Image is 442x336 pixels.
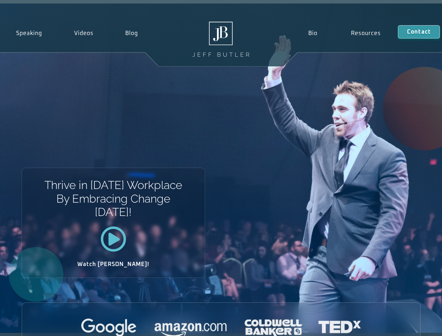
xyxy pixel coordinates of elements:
[44,178,183,219] h1: Thrive in [DATE] Workplace By Embracing Change [DATE]!
[334,25,398,41] a: Resources
[291,25,334,41] a: Bio
[58,25,110,41] a: Videos
[398,25,440,38] a: Contact
[291,25,398,41] nav: Menu
[109,25,154,41] a: Blog
[47,261,180,267] h2: Watch [PERSON_NAME]!
[407,29,431,35] span: Contact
